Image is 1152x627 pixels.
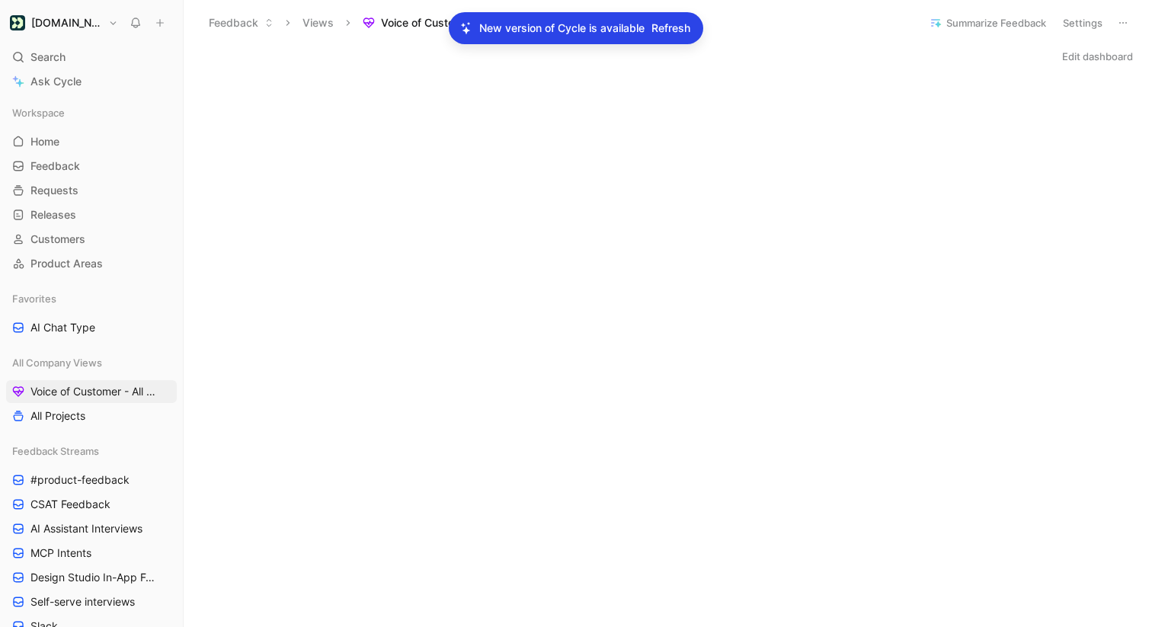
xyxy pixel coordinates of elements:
[6,440,177,462] div: Feedback Streams
[30,384,157,399] span: Voice of Customer - All Areas
[6,179,177,202] a: Requests
[6,493,177,516] a: CSAT Feedback
[1055,46,1140,67] button: Edit dashboard
[296,11,341,34] button: Views
[6,405,177,427] a: All Projects
[30,207,76,222] span: Releases
[6,252,177,275] a: Product Areas
[12,355,102,370] span: All Company Views
[31,16,102,30] h1: [DOMAIN_NAME]
[30,232,85,247] span: Customers
[6,517,177,540] a: AI Assistant Interviews
[30,497,110,512] span: CSAT Feedback
[30,570,158,585] span: Design Studio In-App Feedback
[6,203,177,226] a: Releases
[651,19,690,37] span: Refresh
[6,12,122,34] button: Customer.io[DOMAIN_NAME]
[6,351,177,374] div: All Company Views
[6,130,177,153] a: Home
[6,469,177,491] a: #product-feedback
[30,48,66,66] span: Search
[479,19,645,37] p: New version of Cycle is available
[923,12,1053,34] button: Summarize Feedback
[6,228,177,251] a: Customers
[6,287,177,310] div: Favorites
[6,590,177,613] a: Self-serve interviews
[651,18,691,38] button: Refresh
[12,443,99,459] span: Feedback Streams
[30,158,80,174] span: Feedback
[30,594,135,609] span: Self-serve interviews
[202,11,280,34] button: Feedback
[6,101,177,124] div: Workspace
[12,291,56,306] span: Favorites
[1056,12,1109,34] button: Settings
[30,408,85,424] span: All Projects
[6,566,177,589] a: Design Studio In-App Feedback
[6,542,177,565] a: MCP Intents
[30,72,82,91] span: Ask Cycle
[6,46,177,69] div: Search
[12,105,65,120] span: Workspace
[30,545,91,561] span: MCP Intents
[30,134,59,149] span: Home
[6,155,177,178] a: Feedback
[356,11,643,34] button: Voice of Customer - All AreasAll Company Views
[30,256,103,271] span: Product Areas
[6,380,177,403] a: Voice of Customer - All Areas
[30,183,78,198] span: Requests
[6,351,177,427] div: All Company ViewsVoice of Customer - All AreasAll Projects
[10,15,25,30] img: Customer.io
[30,472,130,488] span: #product-feedback
[6,70,177,93] a: Ask Cycle
[30,521,142,536] span: AI Assistant Interviews
[381,15,529,30] span: Voice of Customer - All Areas
[30,320,95,335] span: AI Chat Type
[6,316,177,339] a: AI Chat Type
